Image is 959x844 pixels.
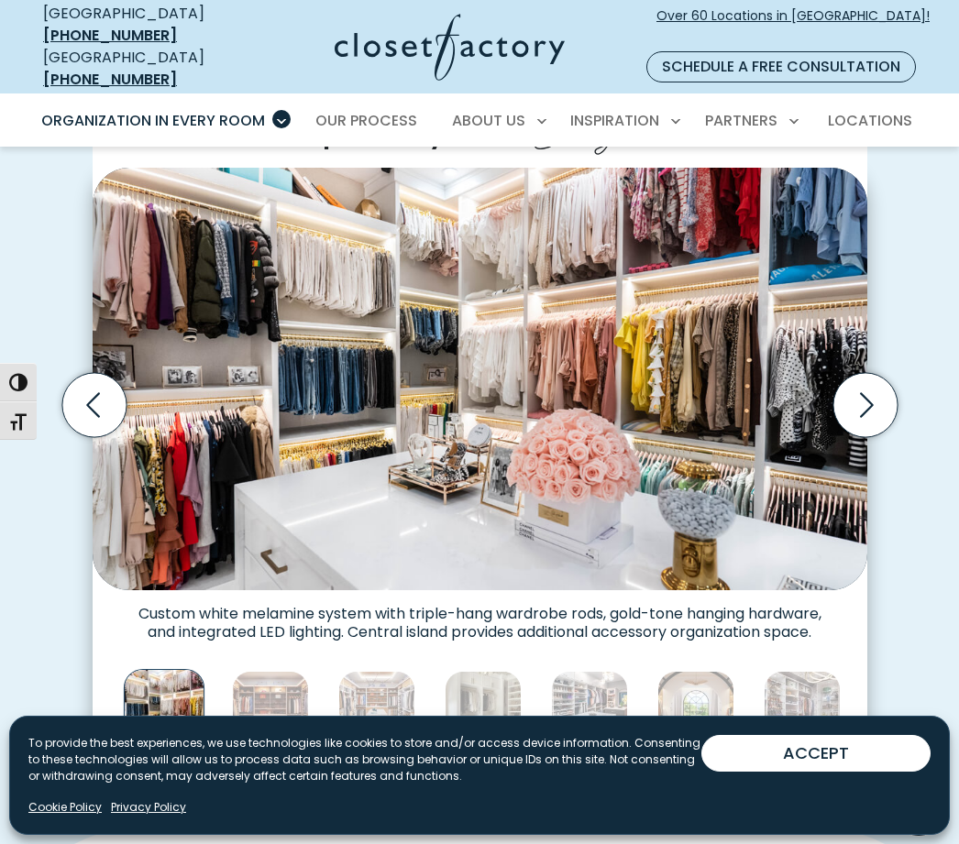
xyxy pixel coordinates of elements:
img: Custom white melamine system with triple-hang wardrobe rods, gold-tone hanging hardware, and inte... [93,168,867,589]
img: White custom closet shelving, open shelving for shoes, and dual hanging sections for a curated wa... [445,671,522,748]
a: Schedule a Free Consultation [646,51,916,82]
nav: Primary Menu [28,95,931,147]
img: Custom white melamine system with triple-hang wardrobe rods, gold-tone hanging hardware, and inte... [123,669,204,750]
a: [PHONE_NUMBER] [43,69,177,90]
a: Cookie Policy [28,799,102,816]
p: To provide the best experiences, we use technologies like cookies to store and/or access device i... [28,735,701,784]
span: Locations [828,110,912,131]
button: ACCEPT [701,735,931,772]
button: Next slide [826,366,905,444]
figcaption: Custom white melamine system with triple-hang wardrobe rods, gold-tone hanging hardware, and inte... [93,590,867,641]
img: Closet Factory Logo [335,14,565,81]
img: Spacious custom walk-in closet with abundant wardrobe space, center island storage [657,671,734,748]
span: About Us [452,110,525,131]
a: Privacy Policy [111,799,186,816]
img: Elegant luxury closet with floor-to-ceiling storage, LED underlighting, valet rods, glass shelvin... [338,671,415,748]
a: [PHONE_NUMBER] [43,25,177,46]
img: Custom walk-in closet with glass shelves, gold hardware, and white built-in drawers [764,671,841,748]
span: Inspiration [570,110,659,131]
span: Our Process [315,110,417,131]
img: Walk-in closet with Slab drawer fronts, LED-lit upper cubbies, double-hang rods, divided shelving... [232,671,309,748]
button: Previous slide [55,366,134,444]
span: Partners [705,110,777,131]
div: [GEOGRAPHIC_DATA] [43,3,243,47]
img: Modern custom closet with dual islands, extensive shoe storage, hanging sections for men’s and wo... [551,671,628,748]
div: [GEOGRAPHIC_DATA] [43,47,243,91]
span: Over 60 Locations in [GEOGRAPHIC_DATA]! [656,6,930,45]
span: Organization in Every Room [41,110,265,131]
